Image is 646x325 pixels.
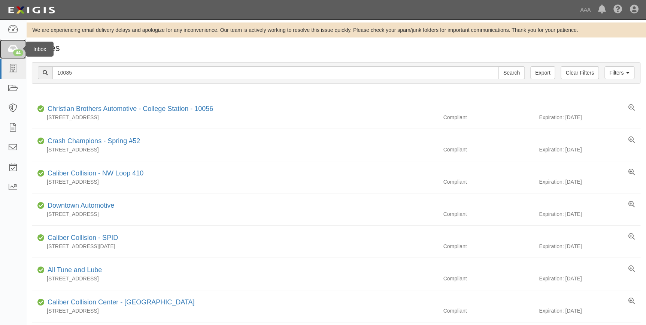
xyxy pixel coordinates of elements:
[539,178,640,186] div: Expiration: [DATE]
[437,275,539,282] div: Compliant
[32,210,437,218] div: [STREET_ADDRESS]
[6,3,57,17] img: logo-5460c22ac91f19d4615b14bd174203de0afe785f0fc80cf4dbbc73dc1793850b.png
[37,300,45,305] i: Compliant
[437,243,539,250] div: Compliant
[32,275,437,282] div: [STREET_ADDRESS]
[628,298,635,305] a: View results summary
[539,275,640,282] div: Expiration: [DATE]
[52,66,499,79] input: Search
[45,169,143,178] div: Caliber Collision - NW Loop 410
[32,307,437,315] div: [STREET_ADDRESS]
[561,66,598,79] a: Clear Filters
[45,233,118,243] div: Caliber Collision - SPID
[48,234,118,241] a: Caliber Collision - SPID
[37,235,45,241] i: Compliant
[32,114,437,121] div: [STREET_ADDRESS]
[628,265,635,273] a: View results summary
[604,66,634,79] a: Filters
[32,178,437,186] div: [STREET_ADDRESS]
[45,201,114,211] div: Downtown Automotive
[628,233,635,241] a: View results summary
[32,146,437,153] div: [STREET_ADDRESS]
[45,136,140,146] div: Crash Champions - Spring #52
[437,307,539,315] div: Compliant
[45,265,102,275] div: All Tune and Lube
[437,146,539,153] div: Compliant
[539,307,640,315] div: Expiration: [DATE]
[26,26,646,34] div: We are experiencing email delivery delays and apologize for any inconvenience. Our team is active...
[628,136,635,144] a: View results summary
[32,43,640,53] h1: Parties
[37,171,45,176] i: Compliant
[48,137,140,145] a: Crash Champions - Spring #52
[576,2,594,17] a: AAA
[437,210,539,218] div: Compliant
[498,66,525,79] input: Search
[539,114,640,121] div: Expiration: [DATE]
[437,114,539,121] div: Compliant
[539,146,640,153] div: Expiration: [DATE]
[37,203,45,208] i: Compliant
[539,210,640,218] div: Expiration: [DATE]
[45,104,213,114] div: Christian Brothers Automotive - College Station - 10056
[628,104,635,112] a: View results summary
[48,202,114,209] a: Downtown Automotive
[37,106,45,112] i: Compliant
[628,169,635,176] a: View results summary
[48,266,102,274] a: All Tune and Lube
[48,169,143,177] a: Caliber Collision - NW Loop 410
[437,178,539,186] div: Compliant
[37,139,45,144] i: Compliant
[539,243,640,250] div: Expiration: [DATE]
[48,105,213,112] a: Christian Brothers Automotive - College Station - 10056
[37,268,45,273] i: Compliant
[26,42,54,57] div: Inbox
[45,298,194,307] div: Caliber Collision Center - Lake Elsinore
[613,5,622,14] i: Help Center - Complianz
[32,243,437,250] div: [STREET_ADDRESS][DATE]
[13,49,23,56] div: 44
[628,201,635,208] a: View results summary
[530,66,555,79] a: Export
[48,298,194,306] a: Caliber Collision Center - [GEOGRAPHIC_DATA]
